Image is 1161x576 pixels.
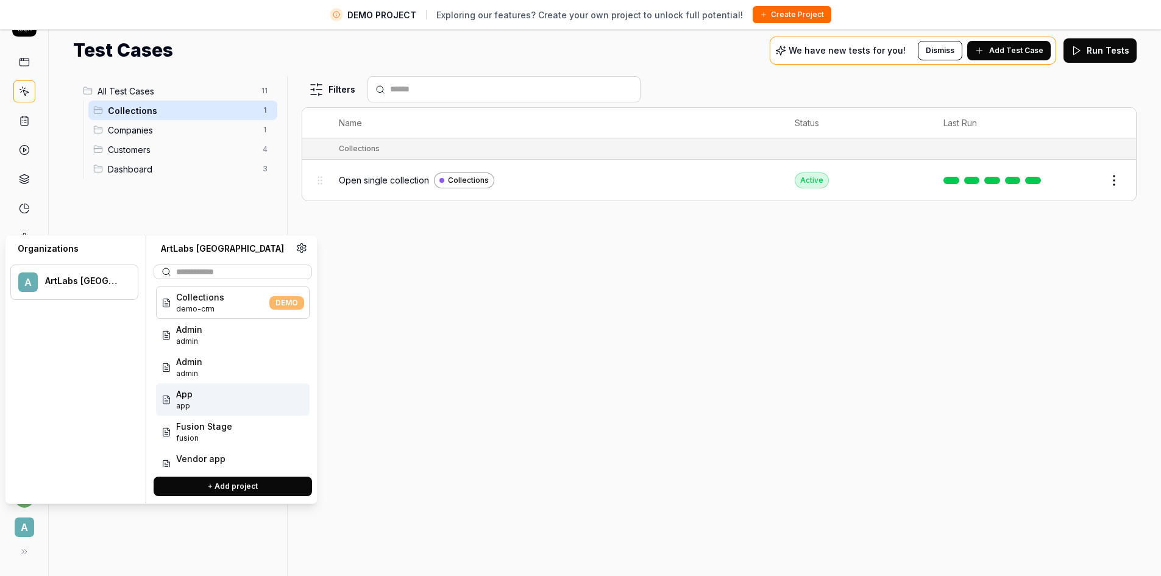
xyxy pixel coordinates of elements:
[296,243,307,257] a: Organization settings
[789,46,906,55] p: We have new tests for you!
[931,108,1058,138] th: Last Run
[5,508,43,539] button: A
[88,120,277,140] div: Drag to reorderCompanies1
[257,84,272,98] span: 11
[176,336,202,347] span: Project ID: ezmC
[918,41,962,60] button: Dismiss
[176,304,224,315] span: Project ID: ZAh6
[10,243,138,255] div: Organizations
[176,291,224,304] span: Collections
[176,400,193,411] span: Project ID: 3Czu
[98,85,254,98] span: All Test Cases
[18,272,38,292] span: A
[108,104,255,117] span: Collections
[176,388,193,400] span: App
[176,368,202,379] span: Project ID: DBSL
[967,41,1051,60] button: Add Test Case
[108,163,255,176] span: Dashboard
[15,517,34,537] span: A
[88,140,277,159] div: Drag to reorderCustomers4
[176,355,202,368] span: Admin
[88,159,277,179] div: Drag to reorderDashboard3
[258,142,272,157] span: 4
[434,172,494,188] a: Collections
[302,160,1136,201] tr: Open single collectionCollectionsActive
[327,108,783,138] th: Name
[176,433,232,444] span: Project ID: N147
[176,465,225,476] span: Project ID: GYLU
[269,296,304,310] span: DEMO
[448,175,489,186] span: Collections
[302,77,363,102] button: Filters
[436,9,743,21] span: Exploring our features? Create your own project to unlock full potential!
[176,420,232,433] span: Fusion Stage
[339,143,380,154] div: Collections
[108,143,255,156] span: Customers
[45,276,122,286] div: ArtLabs Europe
[258,103,272,118] span: 1
[73,37,173,64] h1: Test Cases
[10,265,138,300] button: AArtLabs [GEOGRAPHIC_DATA]
[154,243,296,255] div: ArtLabs [GEOGRAPHIC_DATA]
[176,323,202,336] span: Admin
[258,123,272,137] span: 1
[795,172,829,188] div: Active
[88,101,277,120] div: Drag to reorderCollections1
[753,6,831,23] button: Create Project
[154,284,312,467] div: Suggestions
[176,452,225,465] span: Vendor app
[783,108,931,138] th: Status
[108,124,255,137] span: Companies
[989,45,1043,56] span: Add Test Case
[339,174,429,187] span: Open single collection
[154,477,312,496] button: + Add project
[1063,38,1137,63] button: Run Tests
[258,162,272,176] span: 3
[347,9,416,21] span: DEMO PROJECT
